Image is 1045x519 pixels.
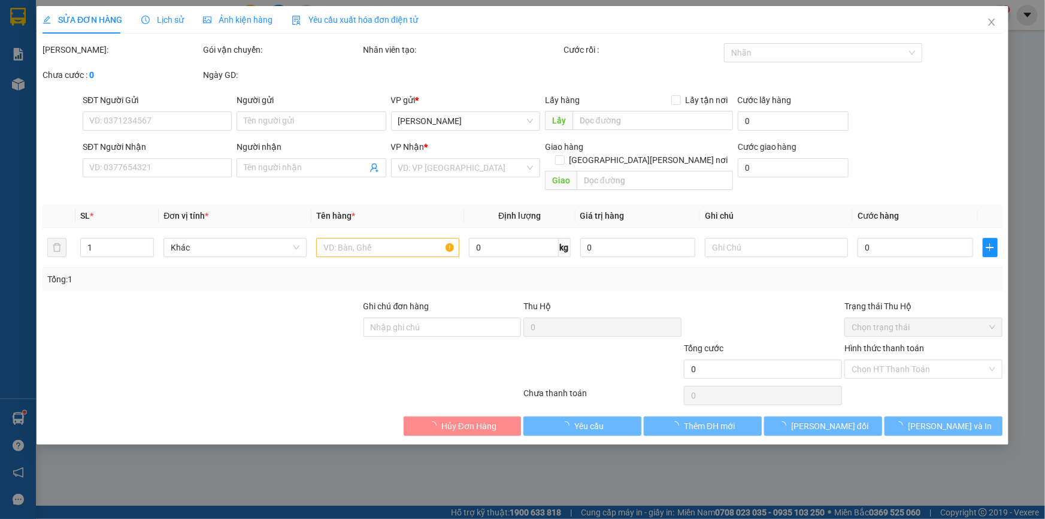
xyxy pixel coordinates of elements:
span: loading [778,421,791,430]
span: Giao [545,171,577,190]
input: Cước lấy hàng [738,111,849,131]
span: VP Nhận [391,142,425,152]
button: plus [983,238,998,257]
div: Cước rồi : [564,43,722,56]
span: edit [43,16,51,24]
div: Người gửi [237,93,386,107]
div: Ngày GD: [203,68,361,82]
button: [PERSON_NAME] đổi [764,417,882,436]
th: Ghi chú [700,204,853,228]
span: clock-circle [141,16,150,24]
span: plus [983,243,997,252]
label: Cước lấy hàng [738,95,792,105]
label: Cước giao hàng [738,142,797,152]
img: icon [292,16,301,25]
span: Giao hàng [545,142,583,152]
span: loading [428,421,441,430]
span: Cước hàng [858,211,899,221]
input: VD: Bàn, Ghế [316,238,459,257]
button: Yêu cầu [524,417,642,436]
span: Thêm ĐH mới [684,420,735,433]
label: Hình thức thanh toán [844,343,924,353]
input: Dọc đường [573,111,733,130]
div: Nhân viên tạo: [364,43,562,56]
button: [PERSON_NAME] và In [885,417,1002,436]
span: [PERSON_NAME] và In [908,420,992,433]
div: Người nhận [237,140,386,153]
span: Thu Hộ [523,301,551,311]
input: Dọc đường [577,171,733,190]
div: VP gửi [391,93,540,107]
span: Giá trị hàng [580,211,625,221]
input: Cước giao hàng [738,158,849,177]
span: Chọn trạng thái [852,318,995,336]
div: Trạng thái Thu Hộ [844,300,1002,313]
span: Lấy [545,111,573,130]
span: [PERSON_NAME] đổi [791,420,868,433]
span: loading [895,421,908,430]
span: picture [203,16,211,24]
span: close [987,17,996,27]
div: Chưa cước : [43,68,201,82]
input: Ghi chú đơn hàng [364,318,522,337]
button: Close [975,6,1008,40]
div: Gói vận chuyển: [203,43,361,56]
span: SỬA ĐƠN HÀNG [43,15,122,25]
div: SĐT Người Gửi [83,93,232,107]
span: Lấy hàng [545,95,580,105]
button: Hủy Đơn Hàng [404,417,522,436]
div: Chưa thanh toán [523,387,683,408]
button: Thêm ĐH mới [644,417,762,436]
div: SĐT Người Nhận [83,140,232,153]
span: Yêu cầu xuất hóa đơn điện tử [292,15,418,25]
span: loading [561,421,574,430]
b: 0 [89,70,94,80]
span: Tổng cước [684,343,723,353]
input: Ghi Chú [705,238,848,257]
span: Đơn vị tính [163,211,208,221]
span: Lịch sử [141,15,184,25]
div: [PERSON_NAME]: [43,43,201,56]
span: Hủy Đơn Hàng [441,420,496,433]
div: Tổng: 1 [47,273,404,286]
span: user-add [369,163,379,173]
span: [GEOGRAPHIC_DATA][PERSON_NAME] nơi [565,153,733,167]
span: Khác [171,239,299,257]
button: delete [47,238,66,257]
span: Tên hàng [316,211,355,221]
span: SL [80,211,90,221]
span: Lấy tận nơi [681,93,733,107]
label: Ghi chú đơn hàng [364,301,429,311]
span: Yêu cầu [574,420,604,433]
span: kg [559,238,571,257]
span: Ảnh kiện hàng [203,15,272,25]
span: Phan Thiết [398,112,533,130]
span: Định lượng [498,211,541,221]
span: loading [671,421,684,430]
